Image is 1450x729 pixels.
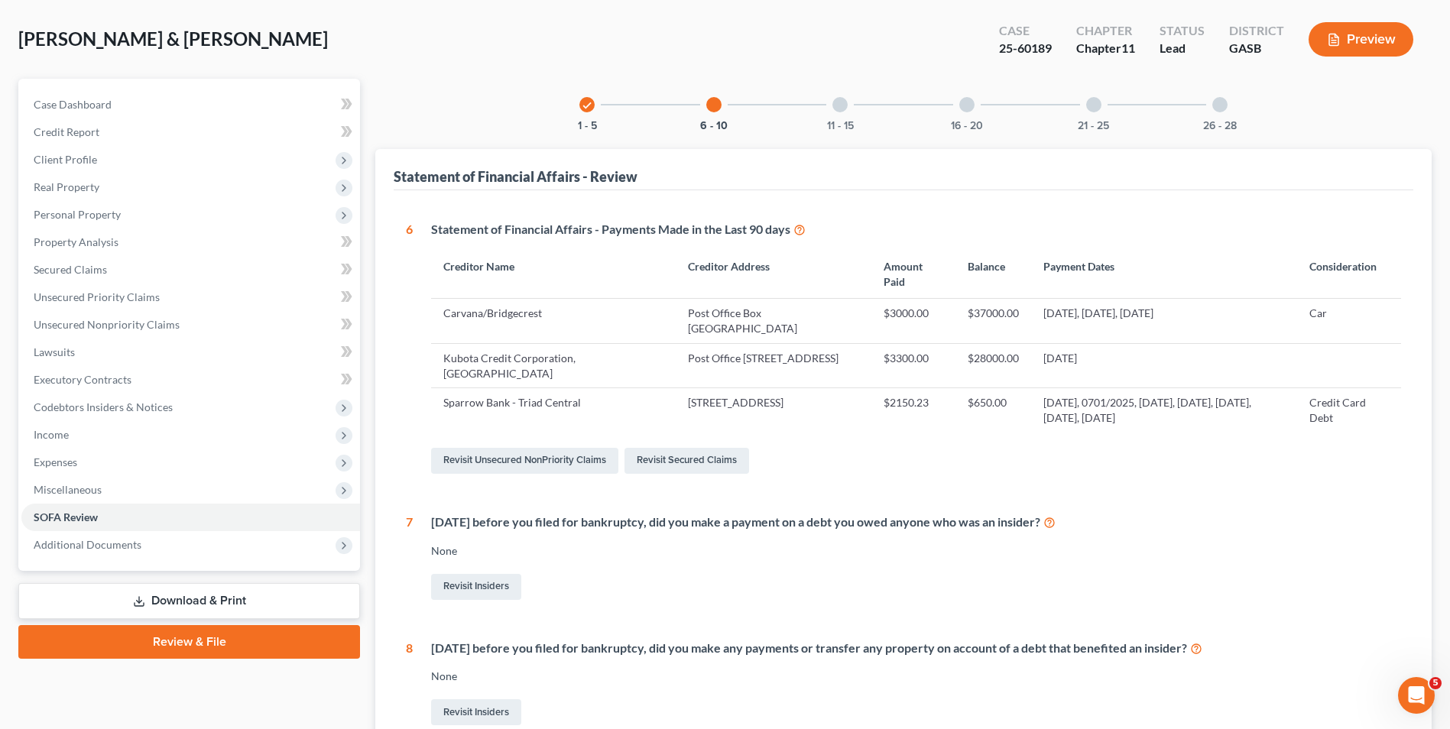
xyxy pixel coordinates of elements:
a: Unsecured Priority Claims [21,283,360,311]
div: 6 [406,221,413,477]
div: None [431,543,1401,559]
button: Preview [1309,22,1413,57]
td: Credit Card Debt [1297,388,1401,433]
a: Unsecured Nonpriority Claims [21,311,360,339]
span: Codebtors Insiders & Notices [34,400,173,413]
td: $650.00 [955,388,1031,433]
span: Credit Report [34,125,99,138]
div: [DATE] before you filed for bankruptcy, did you make any payments or transfer any property on acc... [431,640,1401,657]
span: Property Analysis [34,235,118,248]
span: Executory Contracts [34,373,131,386]
button: 21 - 25 [1078,121,1109,131]
span: 11 [1121,40,1135,55]
span: 5 [1429,677,1442,689]
a: SOFA Review [21,504,360,531]
td: Car [1297,299,1401,343]
td: $3000.00 [871,299,955,343]
div: GASB [1229,40,1284,57]
span: Additional Documents [34,538,141,551]
td: Post Office Box [GEOGRAPHIC_DATA] [676,299,871,343]
div: Chapter [1076,22,1135,40]
a: Download & Print [18,583,360,619]
td: [DATE], 0701/2025, [DATE], [DATE], [DATE], [DATE], [DATE] [1031,388,1297,433]
a: Revisit Secured Claims [624,448,749,474]
div: 8 [406,640,413,729]
th: Creditor Name [431,251,675,299]
a: Review & File [18,625,360,659]
td: [DATE], [DATE], [DATE] [1031,299,1297,343]
td: $28000.00 [955,343,1031,387]
span: Case Dashboard [34,98,112,111]
th: Payment Dates [1031,251,1297,299]
span: Personal Property [34,208,121,221]
td: Post Office [STREET_ADDRESS] [676,343,871,387]
span: Unsecured Priority Claims [34,290,160,303]
a: Secured Claims [21,256,360,283]
div: Chapter [1076,40,1135,57]
td: Sparrow Bank - Triad Central [431,388,675,433]
div: Lead [1160,40,1205,57]
td: [STREET_ADDRESS] [676,388,871,433]
span: Secured Claims [34,263,107,276]
span: Miscellaneous [34,483,102,496]
span: SOFA Review [34,510,98,523]
td: $2150.23 [871,388,955,433]
td: $3300.00 [871,343,955,387]
th: Creditor Address [676,251,871,299]
span: Client Profile [34,153,97,166]
div: 25-60189 [999,40,1052,57]
iframe: Intercom live chat [1398,677,1435,714]
span: Income [34,428,69,441]
a: Revisit Insiders [431,699,521,725]
div: 7 [406,514,413,603]
a: Revisit Unsecured NonPriority Claims [431,448,618,474]
th: Balance [955,251,1031,299]
div: None [431,669,1401,684]
button: 26 - 28 [1203,121,1237,131]
a: Executory Contracts [21,366,360,394]
button: 1 - 5 [578,121,597,131]
span: Unsecured Nonpriority Claims [34,318,180,331]
span: [PERSON_NAME] & [PERSON_NAME] [18,28,328,50]
button: 6 - 10 [700,121,728,131]
th: Consideration [1297,251,1401,299]
td: Kubota Credit Corporation, [GEOGRAPHIC_DATA] [431,343,675,387]
a: Lawsuits [21,339,360,366]
div: Status [1160,22,1205,40]
div: Case [999,22,1052,40]
a: Property Analysis [21,228,360,256]
th: Amount Paid [871,251,955,299]
td: [DATE] [1031,343,1297,387]
span: Lawsuits [34,345,75,358]
a: Credit Report [21,118,360,146]
button: 11 - 15 [827,121,854,131]
div: District [1229,22,1284,40]
div: Statement of Financial Affairs - Review [394,167,637,186]
i: check [582,100,592,111]
td: Carvana/Bridgecrest [431,299,675,343]
a: Case Dashboard [21,91,360,118]
td: $37000.00 [955,299,1031,343]
button: 16 - 20 [951,121,983,131]
div: Statement of Financial Affairs - Payments Made in the Last 90 days [431,221,1401,238]
div: [DATE] before you filed for bankruptcy, did you make a payment on a debt you owed anyone who was ... [431,514,1401,531]
a: Revisit Insiders [431,574,521,600]
span: Real Property [34,180,99,193]
span: Expenses [34,455,77,468]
